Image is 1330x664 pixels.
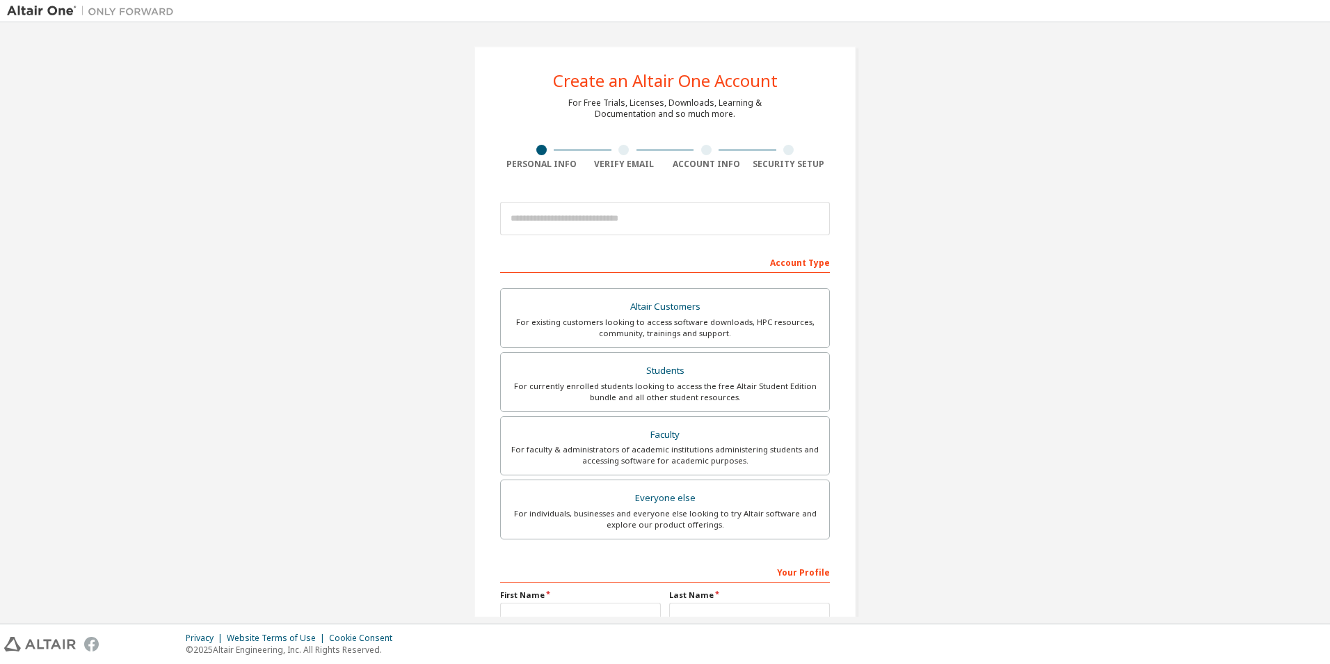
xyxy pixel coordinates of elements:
[509,297,821,317] div: Altair Customers
[500,590,661,601] label: First Name
[509,508,821,530] div: For individuals, businesses and everyone else looking to try Altair software and explore our prod...
[329,633,401,644] div: Cookie Consent
[7,4,181,18] img: Altair One
[227,633,329,644] div: Website Terms of Use
[500,159,583,170] div: Personal Info
[509,317,821,339] div: For existing customers looking to access software downloads, HPC resources, community, trainings ...
[553,72,778,89] div: Create an Altair One Account
[583,159,666,170] div: Verify Email
[500,560,830,583] div: Your Profile
[84,637,99,651] img: facebook.svg
[568,97,762,120] div: For Free Trials, Licenses, Downloads, Learning & Documentation and so much more.
[509,381,821,403] div: For currently enrolled students looking to access the free Altair Student Edition bundle and all ...
[4,637,76,651] img: altair_logo.svg
[509,489,821,508] div: Everyone else
[669,590,830,601] label: Last Name
[748,159,831,170] div: Security Setup
[186,633,227,644] div: Privacy
[509,444,821,466] div: For faculty & administrators of academic institutions administering students and accessing softwa...
[509,361,821,381] div: Students
[665,159,748,170] div: Account Info
[500,251,830,273] div: Account Type
[509,425,821,445] div: Faculty
[186,644,401,656] p: © 2025 Altair Engineering, Inc. All Rights Reserved.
